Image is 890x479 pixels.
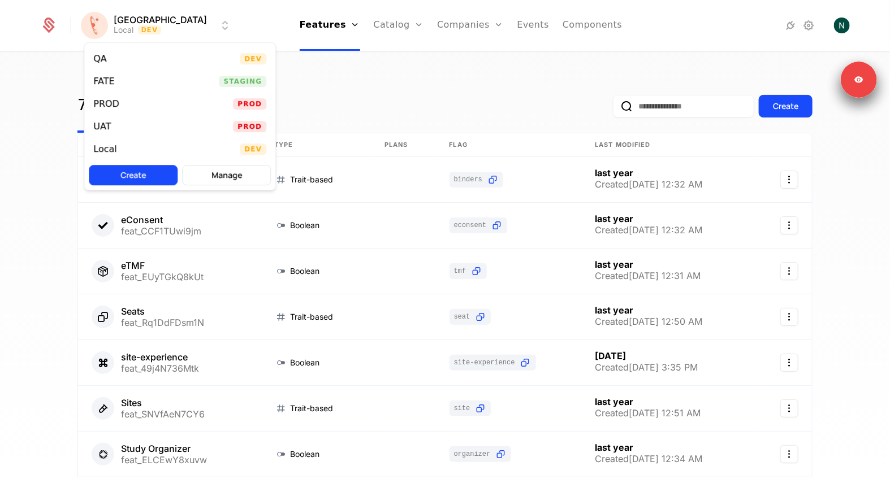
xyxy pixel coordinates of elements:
span: Staging [219,76,267,87]
button: Select action [780,171,798,189]
span: Prod [233,98,266,110]
button: Create [89,165,178,185]
div: PROD [93,99,119,108]
button: Select action [780,262,798,280]
div: Select environment [84,42,276,190]
button: Manage [182,165,271,185]
button: Select action [780,354,798,372]
div: Local [93,145,116,154]
button: Select action [780,445,798,463]
button: Select action [780,399,798,417]
button: Select action [780,308,798,326]
div: UAT [93,122,111,131]
button: Select action [780,216,798,234]
div: QA [93,54,107,63]
div: FATE [93,77,114,86]
span: Dev [240,53,266,64]
span: Dev [240,143,266,155]
span: Prod [233,121,266,132]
